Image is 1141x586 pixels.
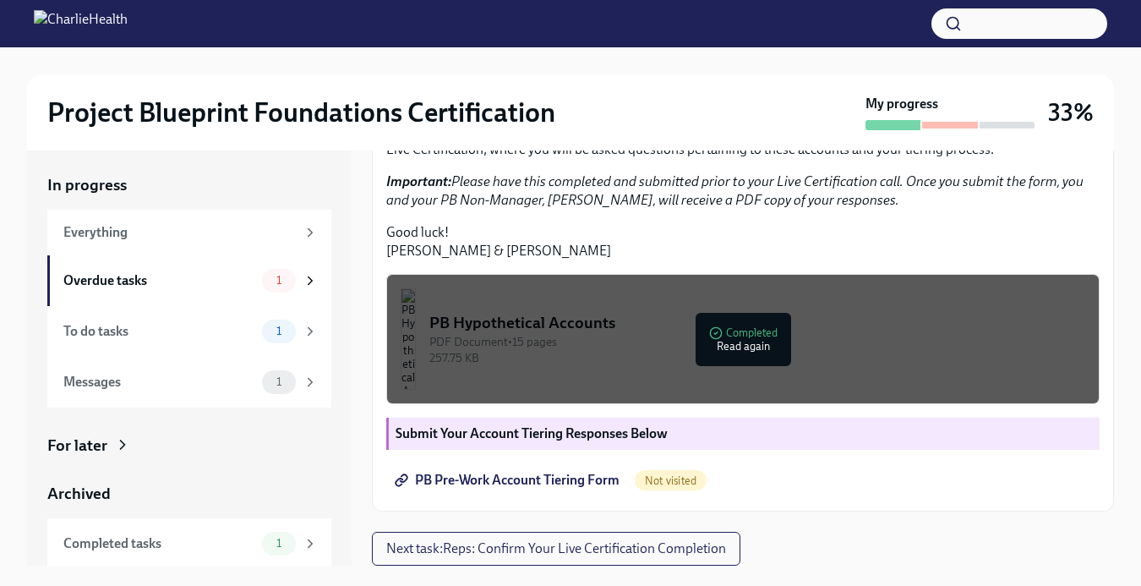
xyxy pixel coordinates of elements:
img: PB Hypothetical Accounts [401,288,416,390]
img: CharlieHealth [34,10,128,37]
div: Messages [63,373,255,392]
p: Good luck! [PERSON_NAME] & [PERSON_NAME] [386,223,1100,260]
span: PB Pre-Work Account Tiering Form [398,472,620,489]
a: For later [47,435,331,457]
a: PB Pre-Work Account Tiering Form [386,463,631,497]
a: In progress [47,174,331,196]
div: 257.75 KB [429,350,1085,366]
div: PB Hypothetical Accounts [429,312,1085,334]
span: Next task : Reps: Confirm Your Live Certification Completion [386,540,726,557]
a: Completed tasks1 [47,518,331,569]
span: Not visited [635,474,707,487]
em: Please have this completed and submitted prior to your Live Certification call. Once you submit t... [386,173,1084,208]
button: PB Hypothetical AccountsPDF Document•15 pages257.75 KBCompletedRead again [386,274,1100,404]
a: Overdue tasks1 [47,255,331,306]
div: For later [47,435,107,457]
span: 1 [266,274,292,287]
h2: Project Blueprint Foundations Certification [47,96,555,129]
strong: Important: [386,173,451,189]
a: Archived [47,483,331,505]
strong: Submit Your Account Tiering Responses Below [396,425,668,441]
h3: 33% [1048,97,1094,128]
div: To do tasks [63,322,255,341]
div: Everything [63,223,296,242]
button: Next task:Reps: Confirm Your Live Certification Completion [372,532,740,566]
strong: My progress [865,95,938,113]
a: Everything [47,210,331,255]
div: Overdue tasks [63,271,255,290]
a: Messages1 [47,357,331,408]
div: PDF Document • 15 pages [429,334,1085,350]
span: 1 [266,375,292,388]
div: Completed tasks [63,534,255,553]
span: 1 [266,537,292,550]
a: To do tasks1 [47,306,331,357]
span: 1 [266,325,292,337]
